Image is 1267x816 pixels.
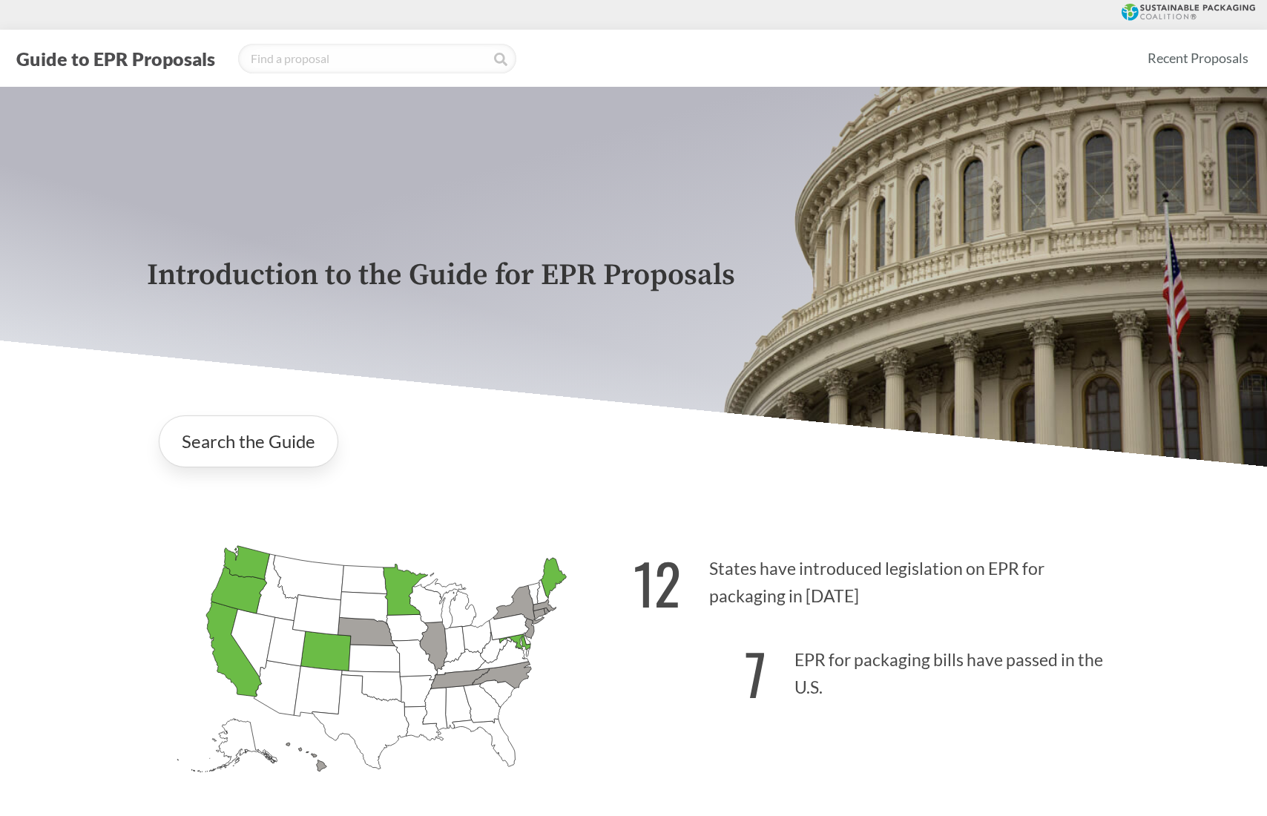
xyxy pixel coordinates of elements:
[12,47,220,70] button: Guide to EPR Proposals
[238,44,516,73] input: Find a proposal
[1141,42,1255,75] a: Recent Proposals
[159,415,338,467] a: Search the Guide
[745,632,766,714] strong: 7
[147,259,1120,292] p: Introduction to the Guide for EPR Proposals
[633,542,681,624] strong: 12
[633,624,1120,715] p: EPR for packaging bills have passed in the U.S.
[633,533,1120,624] p: States have introduced legislation on EPR for packaging in [DATE]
